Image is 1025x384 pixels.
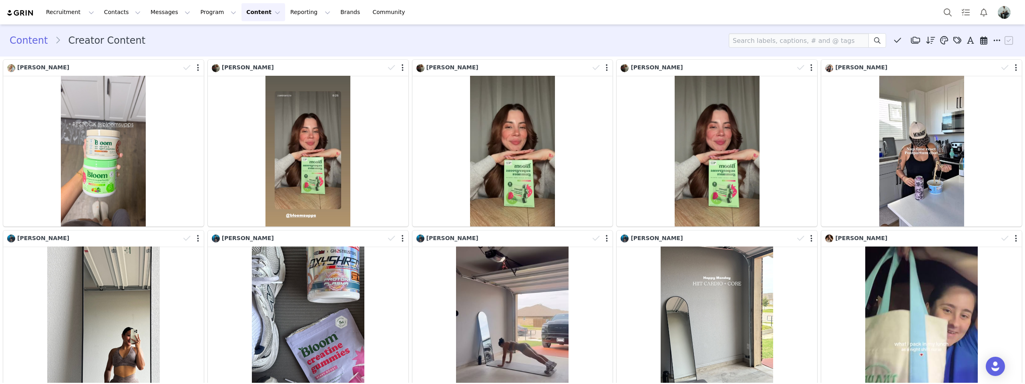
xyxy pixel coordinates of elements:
button: Content [241,3,285,21]
span: [PERSON_NAME] [835,64,887,71]
span: [PERSON_NAME] [222,235,274,241]
span: [PERSON_NAME] [222,64,274,71]
button: Program [195,3,241,21]
img: 6c26cdb5-3a22-4acb-afc5-a4ed7e5b2da7.jpg [212,64,220,72]
button: Search [939,3,957,21]
img: 6e4a5a33-0df1-4cf4-9102-5a299e0079d8.jpg [998,6,1011,19]
img: b4cfdeb9-6e18-458b-bb5e-eb3c920cf97e.jpg [7,64,15,72]
a: Tasks [957,3,975,21]
button: Contacts [99,3,145,21]
span: [PERSON_NAME] [426,64,478,71]
img: grin logo [6,9,34,17]
img: 6c26cdb5-3a22-4acb-afc5-a4ed7e5b2da7.jpg [621,64,629,72]
img: 502363b3-8f1e-40a6-9085-98167a797b14.jpg [825,64,833,72]
span: [PERSON_NAME] [17,64,69,71]
button: Profile [993,6,1019,19]
span: [PERSON_NAME] [631,64,683,71]
img: 35661b9e-4ae0-4bc8-aa01-1e413114716c.jpg [212,234,220,243]
span: [PERSON_NAME] [17,235,69,241]
a: Community [368,3,414,21]
span: [PERSON_NAME] [426,235,478,241]
button: Notifications [975,3,993,21]
img: 35661b9e-4ae0-4bc8-aa01-1e413114716c.jpg [7,234,15,243]
a: Brands [336,3,367,21]
img: 35661b9e-4ae0-4bc8-aa01-1e413114716c.jpg [416,234,424,243]
img: 44391c6f-b1f2-4bf4-bad9-37e4c1eae228.jpg [825,234,833,243]
img: 6c26cdb5-3a22-4acb-afc5-a4ed7e5b2da7.jpg [416,64,424,72]
span: [PERSON_NAME] [631,235,683,241]
input: Search labels, captions, # and @ tags [729,33,869,48]
img: 35661b9e-4ae0-4bc8-aa01-1e413114716c.jpg [621,234,629,243]
span: [PERSON_NAME] [835,235,887,241]
div: Open Intercom Messenger [986,357,1005,376]
button: Recruitment [41,3,99,21]
button: Reporting [285,3,335,21]
button: Messages [146,3,195,21]
a: Content [10,33,55,48]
